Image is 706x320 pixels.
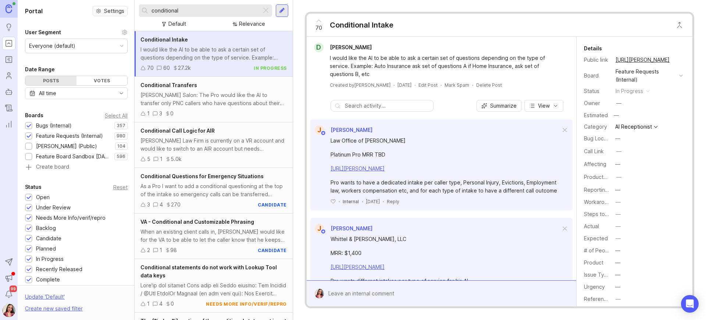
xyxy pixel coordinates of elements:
[584,174,623,180] label: ProductboardID
[613,209,623,219] button: Steps to Reproduce
[170,246,177,254] div: 98
[616,210,621,218] div: —
[616,99,621,107] div: —
[25,76,76,85] div: Posts
[616,173,621,181] div: —
[147,109,150,118] div: 1
[331,127,372,133] span: [PERSON_NAME]
[113,185,128,189] div: Reset
[140,46,287,62] div: I would like the AI to be able to ask a certain set of questions depending on the type of service...
[140,127,215,134] span: Conditional Call Logic for AIR
[472,82,473,88] div: ·
[2,85,15,98] a: Autopilot
[147,300,150,308] div: 1
[25,7,43,15] h1: Portal
[36,276,60,284] div: Complete
[441,82,442,88] div: ·
[314,43,324,52] div: D
[331,165,385,172] a: [URL][PERSON_NAME]
[331,179,561,195] div: Pro wants to have a dedicated intake per caller type, Personal Injury, Evictions, Employment law,...
[345,102,429,110] input: Search activity...
[104,7,124,15] span: Settings
[25,305,83,313] div: Create new saved filter
[36,224,56,232] div: Backlog
[117,133,125,139] p: 980
[36,245,56,253] div: Planned
[168,20,186,28] div: Default
[170,109,174,118] div: 0
[310,43,378,52] a: D[PERSON_NAME]
[584,296,617,302] label: Reference(s)
[36,122,72,130] div: Bugs (Internal)
[2,101,15,115] a: Changelog
[418,82,438,88] div: Edit Post
[36,204,71,212] div: Under Review
[315,24,322,32] span: 70
[147,64,154,72] div: 70
[25,164,128,171] a: Create board
[117,123,125,129] p: 357
[160,155,163,163] div: 1
[258,247,287,254] div: candidate
[147,201,150,209] div: 3
[397,82,411,88] a: [DATE]
[206,301,287,307] div: needs more info/verif/repro
[140,281,287,298] div: Lore'ip dol sitamet Cons adip eli Seddo eiusmo: Tem Incidid / @Utl EtdolOr Magnaal (en adm veni q...
[171,201,181,209] div: 270
[445,82,469,88] button: Mark Spam
[584,247,636,254] label: # of People Affected
[584,44,602,53] div: Details
[36,255,64,263] div: In Progress
[135,168,293,213] a: Conditional Questions for Emergency SituationsAs a Pro I want to add a conditional questioning at...
[105,114,128,118] div: Select All
[613,197,623,207] button: Workaround
[315,125,324,135] div: J
[615,160,620,168] div: —
[6,4,12,13] img: Canny Home
[135,259,293,313] a: Conditional statements do not work with Lookup Tool data keysLore'ip dol sitamet Cons adip eli Se...
[616,68,676,84] div: Feature Requests (Internal)
[2,53,15,66] a: Roadmaps
[36,152,111,161] div: Feature Board Sandbox [DATE]
[615,283,620,291] div: —
[538,102,550,109] span: View
[584,135,616,141] label: Bug Location
[117,154,125,159] p: 596
[616,295,621,303] div: —
[331,264,385,270] a: [URL][PERSON_NAME]
[2,255,15,269] button: Send to Autopilot
[93,6,128,16] a: Settings
[29,42,75,50] div: Everyone (default)
[616,198,621,206] div: —
[117,143,125,149] p: 104
[330,20,393,30] div: Conditional Intake
[2,69,15,82] a: Users
[331,277,561,285] div: Pro wants different intakes per type of service for his AI
[36,234,61,242] div: Candidate
[159,109,162,118] div: 3
[2,304,15,317] img: Zuleica Garcia
[171,300,174,308] div: 0
[615,186,620,194] div: —
[584,113,608,118] div: Estimated
[258,202,287,208] div: candidate
[584,272,611,278] label: Issue Type
[613,294,623,304] button: Reference(s)
[140,173,264,179] span: Conditional Questions for Emergency Situations
[147,155,150,163] div: 5
[10,285,17,292] span: 99
[366,198,380,205] span: [DATE]
[615,259,620,267] div: —
[36,193,50,201] div: Open
[2,21,15,34] a: Ideas
[171,155,182,163] div: 5.0k
[477,100,521,112] button: Summarize
[614,172,624,182] button: ProductboardID
[584,211,634,217] label: Steps to Reproduce
[160,246,162,254] div: 1
[39,89,56,97] div: All time
[616,147,621,155] div: —
[584,199,614,205] label: Workaround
